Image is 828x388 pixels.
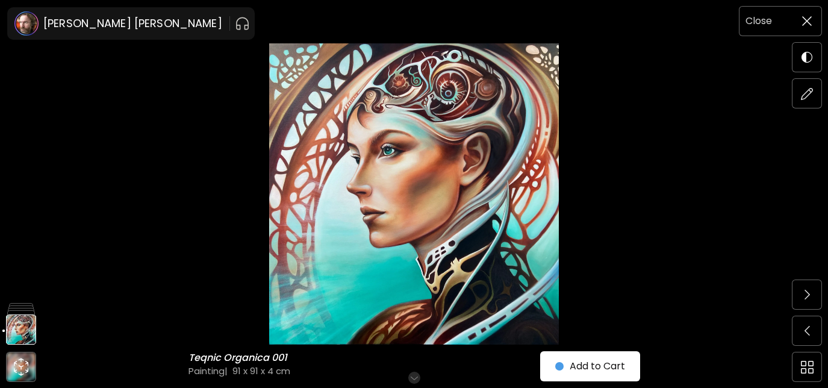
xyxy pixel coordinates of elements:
h6: [PERSON_NAME] [PERSON_NAME] [43,16,222,31]
h6: Teqnic Organica 001 [188,352,290,364]
button: pauseOutline IconGradient Icon [235,14,250,33]
span: Add to Cart [555,359,625,374]
button: Add to Cart [540,351,640,381]
h4: Painting | 91 x 91 x 4 cm [188,365,558,377]
div: animation [11,357,31,377]
h6: Close [746,13,772,29]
